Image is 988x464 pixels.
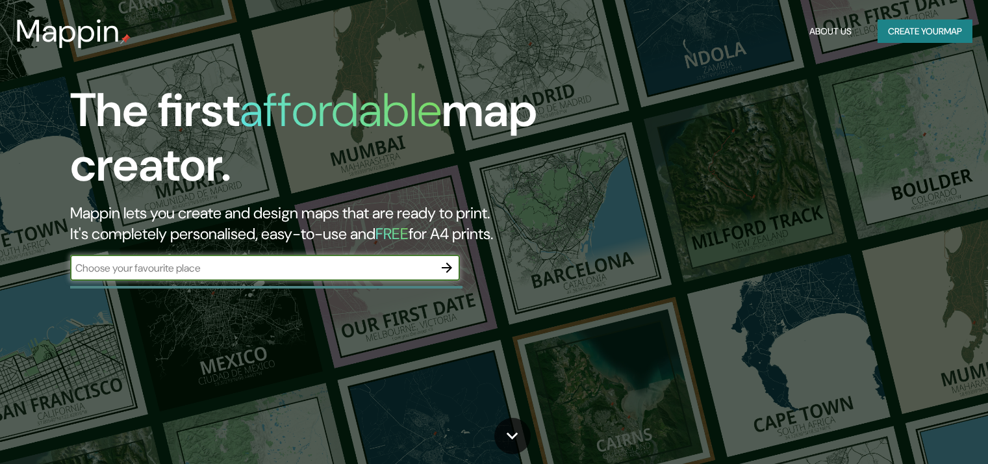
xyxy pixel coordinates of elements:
[70,261,434,276] input: Choose your favourite place
[804,19,857,44] button: About Us
[16,13,120,49] h3: Mappin
[70,203,564,244] h2: Mappin lets you create and design maps that are ready to print. It's completely personalised, eas...
[375,224,409,244] h5: FREE
[240,80,442,140] h1: affordable
[70,83,564,203] h1: The first map creator.
[878,19,972,44] button: Create yourmap
[120,34,131,44] img: mappin-pin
